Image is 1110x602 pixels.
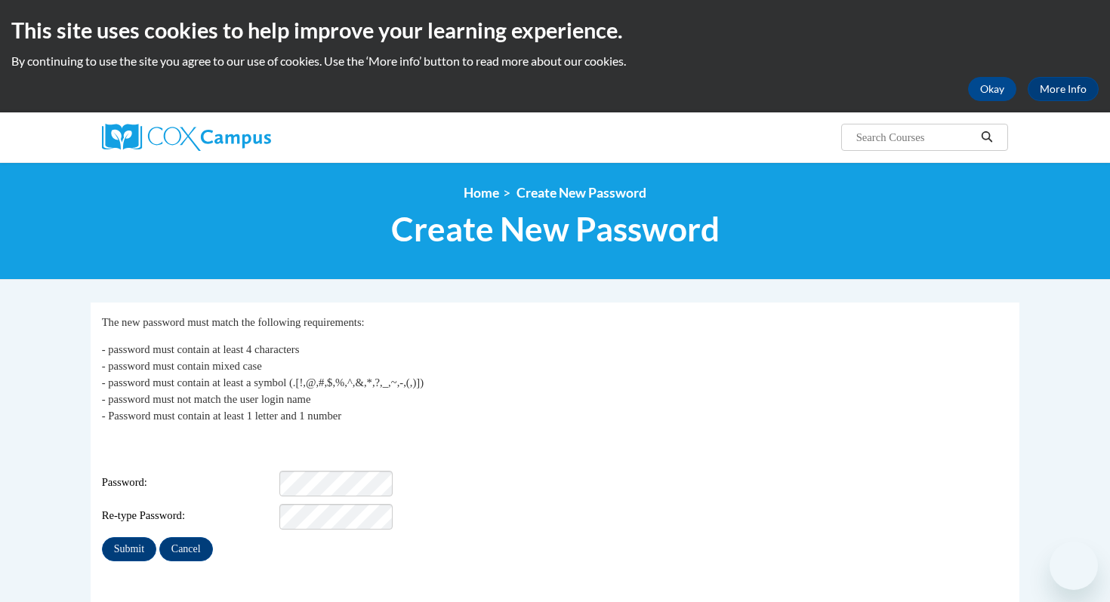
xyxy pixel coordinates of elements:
[1028,77,1099,101] a: More Info
[102,124,271,151] img: Cox Campus
[976,128,998,146] button: Search
[102,537,156,561] input: Submit
[102,508,277,524] span: Re-type Password:
[102,343,424,422] span: - password must contain at least 4 characters - password must contain mixed case - password must ...
[11,15,1099,45] h2: This site uses cookies to help improve your learning experience.
[102,124,389,151] a: Cox Campus
[1050,542,1098,590] iframe: Button to launch messaging window
[391,209,720,249] span: Create New Password
[464,185,499,201] a: Home
[102,475,277,491] span: Password:
[11,53,1099,69] p: By continuing to use the site you agree to our use of cookies. Use the ‘More info’ button to read...
[968,77,1016,101] button: Okay
[516,185,646,201] span: Create New Password
[159,537,213,561] input: Cancel
[855,128,976,146] input: Search Courses
[102,316,365,328] span: The new password must match the following requirements:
